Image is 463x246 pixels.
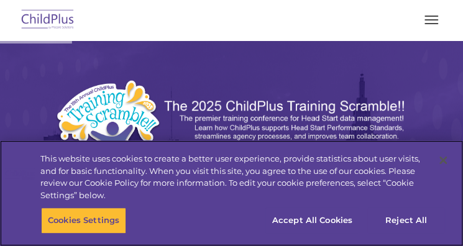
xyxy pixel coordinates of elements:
span: Last name [199,72,237,81]
div: This website uses cookies to create a better user experience, provide statistics about user visit... [40,153,430,201]
button: Close [429,147,457,174]
button: Reject All [367,207,445,234]
button: Cookies Settings [41,207,126,234]
img: ChildPlus by Procare Solutions [19,6,77,35]
span: Phone number [199,123,252,132]
button: Accept All Cookies [265,207,359,234]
